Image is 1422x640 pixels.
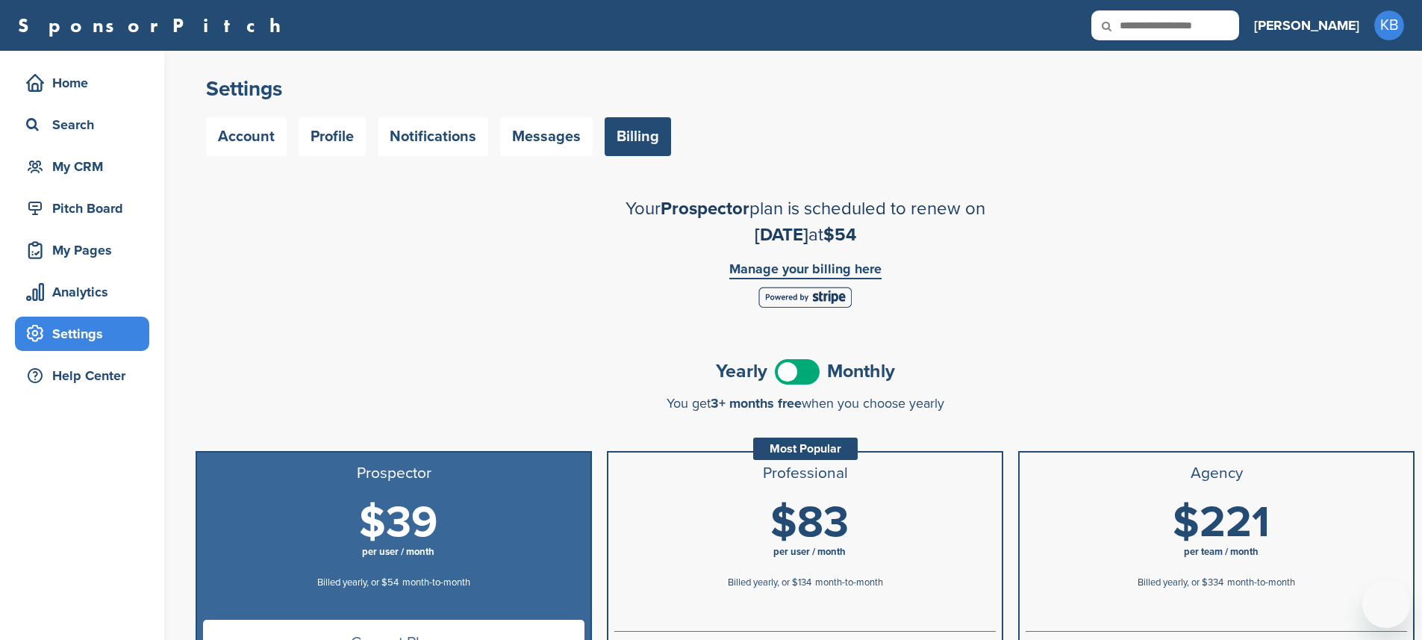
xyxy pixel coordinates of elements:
[605,117,671,156] a: Billing
[827,362,895,381] span: Monthly
[206,75,1404,102] h2: Settings
[823,224,856,246] span: $54
[755,224,808,246] span: [DATE]
[729,262,882,279] a: Manage your billing here
[362,546,434,558] span: per user / month
[402,577,470,588] span: month-to-month
[1184,546,1259,558] span: per team / month
[15,233,149,267] a: My Pages
[22,69,149,96] div: Home
[815,577,883,588] span: month-to-month
[1173,497,1270,549] span: $221
[15,358,149,393] a: Help Center
[1026,465,1407,482] h3: Agency
[1138,577,1223,588] span: Billed yearly, or $334
[15,66,149,100] a: Home
[711,395,802,411] span: 3+ months free
[206,117,287,156] a: Account
[728,577,811,588] span: Billed yearly, or $134
[22,111,149,138] div: Search
[299,117,366,156] a: Profile
[15,149,149,184] a: My CRM
[22,153,149,180] div: My CRM
[18,16,290,35] a: SponsorPitch
[1374,10,1404,40] span: KB
[378,117,488,156] a: Notifications
[1254,15,1359,36] h3: [PERSON_NAME]
[716,362,767,381] span: Yearly
[1227,577,1295,588] span: month-to-month
[15,191,149,226] a: Pitch Board
[753,438,858,460] div: Most Popular
[1254,9,1359,42] a: [PERSON_NAME]
[1362,580,1410,628] iframe: Button to launch messaging window
[203,465,584,482] h3: Prospector
[22,237,149,264] div: My Pages
[22,195,149,222] div: Pitch Board
[758,287,852,308] img: Stripe
[22,279,149,305] div: Analytics
[15,275,149,309] a: Analytics
[359,497,437,549] span: $39
[22,320,149,347] div: Settings
[614,465,996,482] h3: Professional
[770,497,849,549] span: $83
[773,546,846,558] span: per user / month
[15,317,149,351] a: Settings
[500,117,593,156] a: Messages
[661,198,749,220] span: Prospector
[317,577,399,588] span: Billed yearly, or $54
[22,362,149,389] div: Help Center
[196,396,1415,411] div: You get when you choose yearly
[15,108,149,142] a: Search
[544,196,1067,248] h2: Your plan is scheduled to renew on at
